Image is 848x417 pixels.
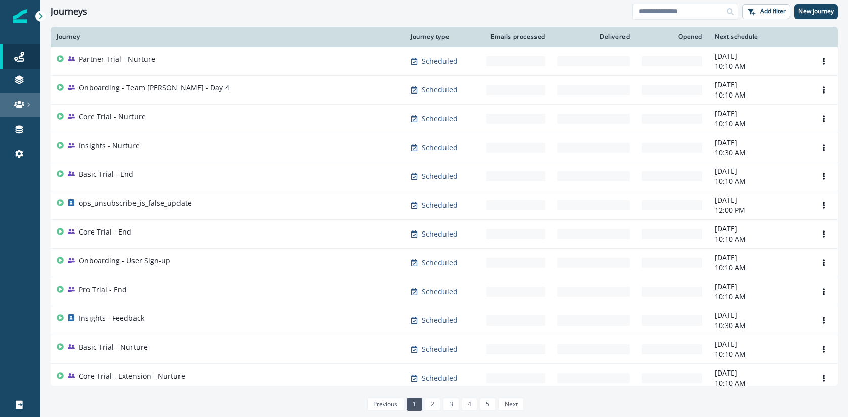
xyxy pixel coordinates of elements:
[715,119,804,129] p: 10:10 AM
[715,205,804,215] p: 12:00 PM
[715,320,804,331] p: 10:30 AM
[57,33,398,41] div: Journey
[422,56,458,66] p: Scheduled
[715,176,804,187] p: 10:10 AM
[422,373,458,383] p: Scheduled
[79,285,127,295] p: Pro Trial - End
[51,191,838,220] a: ops_unsubscribe_is_false_updateScheduled-[DATE]12:00 PMOptions
[79,141,140,151] p: Insights - Nurture
[462,398,477,411] a: Page 4
[51,335,838,364] a: Basic Trial - NurtureScheduled-[DATE]10:10 AMOptions
[51,76,838,105] a: Onboarding - Team [PERSON_NAME] - Day 4Scheduled-[DATE]10:10 AMOptions
[715,339,804,349] p: [DATE]
[79,227,131,237] p: Core Trial - End
[79,169,133,179] p: Basic Trial - End
[715,263,804,273] p: 10:10 AM
[79,112,146,122] p: Core Trial - Nurture
[51,47,838,76] a: Partner Trial - NurtureScheduled-[DATE]10:10 AMOptions
[715,80,804,90] p: [DATE]
[486,33,545,41] div: Emails processed
[715,292,804,302] p: 10:10 AM
[715,378,804,388] p: 10:10 AM
[13,9,27,23] img: Inflection
[411,33,474,41] div: Journey type
[715,166,804,176] p: [DATE]
[816,82,832,98] button: Options
[51,306,838,335] a: Insights - FeedbackScheduled-[DATE]10:30 AMOptions
[79,256,170,266] p: Onboarding - User Sign-up
[715,148,804,158] p: 10:30 AM
[365,398,524,411] ul: Pagination
[422,114,458,124] p: Scheduled
[715,137,804,148] p: [DATE]
[79,342,148,352] p: Basic Trial - Nurture
[79,313,144,323] p: Insights - Feedback
[816,111,832,126] button: Options
[443,398,459,411] a: Page 3
[816,140,832,155] button: Options
[816,255,832,270] button: Options
[422,200,458,210] p: Scheduled
[422,171,458,181] p: Scheduled
[816,284,832,299] button: Options
[422,315,458,326] p: Scheduled
[422,85,458,95] p: Scheduled
[816,342,832,357] button: Options
[715,253,804,263] p: [DATE]
[407,398,422,411] a: Page 1 is your current page
[715,90,804,100] p: 10:10 AM
[715,282,804,292] p: [DATE]
[422,287,458,297] p: Scheduled
[816,226,832,242] button: Options
[51,133,838,162] a: Insights - NurtureScheduled-[DATE]10:30 AMOptions
[422,143,458,153] p: Scheduled
[715,368,804,378] p: [DATE]
[51,277,838,306] a: Pro Trial - EndScheduled-[DATE]10:10 AMOptions
[51,249,838,277] a: Onboarding - User Sign-upScheduled-[DATE]10:10 AMOptions
[798,8,834,15] p: New journey
[79,83,229,93] p: Onboarding - Team [PERSON_NAME] - Day 4
[422,258,458,268] p: Scheduled
[715,51,804,61] p: [DATE]
[79,198,192,208] p: ops_unsubscribe_is_false_update
[51,162,838,191] a: Basic Trial - EndScheduled-[DATE]10:10 AMOptions
[715,310,804,320] p: [DATE]
[79,371,185,381] p: Core Trial - Extension - Nurture
[742,4,790,19] button: Add filter
[51,364,838,393] a: Core Trial - Extension - NurtureScheduled-[DATE]10:10 AMOptions
[51,220,838,249] a: Core Trial - EndScheduled-[DATE]10:10 AMOptions
[715,61,804,71] p: 10:10 AM
[816,169,832,184] button: Options
[794,4,838,19] button: New journey
[816,313,832,328] button: Options
[422,229,458,239] p: Scheduled
[715,234,804,244] p: 10:10 AM
[642,33,702,41] div: Opened
[816,370,832,386] button: Options
[51,105,838,133] a: Core Trial - NurtureScheduled-[DATE]10:10 AMOptions
[715,224,804,234] p: [DATE]
[715,195,804,205] p: [DATE]
[816,198,832,213] button: Options
[480,398,496,411] a: Page 5
[816,54,832,69] button: Options
[422,344,458,354] p: Scheduled
[760,8,786,15] p: Add filter
[715,349,804,359] p: 10:10 AM
[715,109,804,119] p: [DATE]
[79,54,155,64] p: Partner Trial - Nurture
[557,33,630,41] div: Delivered
[425,398,440,411] a: Page 2
[51,6,87,17] h1: Journeys
[498,398,523,411] a: Next page
[715,33,804,41] div: Next schedule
